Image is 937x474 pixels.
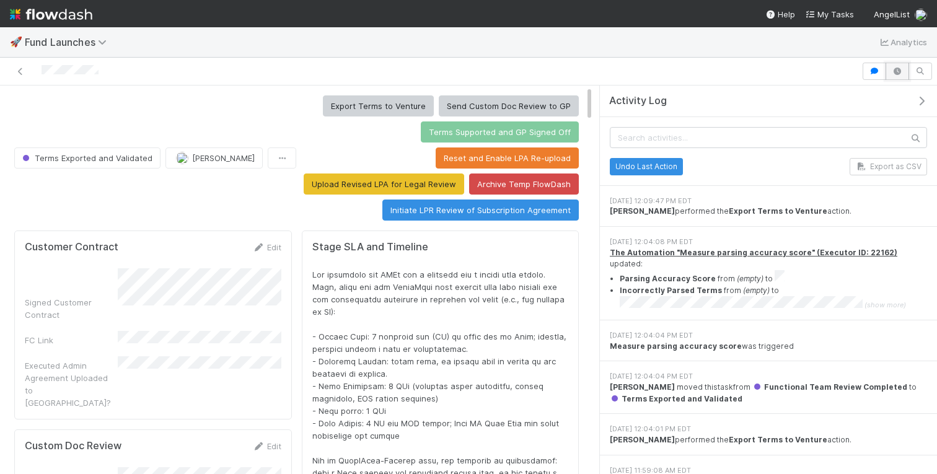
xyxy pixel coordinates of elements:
[752,382,907,392] span: Functional Team Review Completed
[610,196,927,206] div: [DATE] 12:09:47 PM EDT
[620,285,927,311] summary: Incorrectly Parsed Terms from (empty) to (show more)
[610,435,675,444] strong: [PERSON_NAME]
[850,158,927,175] button: Export as CSV
[864,301,906,310] span: (show more)
[10,37,22,47] span: 🚀
[14,147,161,169] button: Terms Exported and Validated
[304,173,464,195] button: Upload Revised LPA for Legal Review
[610,434,927,445] div: performed the action.
[610,382,675,392] strong: [PERSON_NAME]
[729,206,827,216] strong: Export Terms to Venture
[620,270,927,285] li: from to
[20,153,152,163] span: Terms Exported and Validated
[915,9,927,21] img: avatar_784ea27d-2d59-4749-b480-57d513651deb.png
[729,435,827,444] strong: Export Terms to Venture
[610,248,897,257] a: The Automation "Measure parsing accuracy score" (Executor ID: 22162)
[323,95,434,116] button: Export Terms to Venture
[610,371,927,382] div: [DATE] 12:04:04 PM EDT
[25,359,118,409] div: Executed Admin Agreement Uploaded to [GEOGRAPHIC_DATA]?
[610,206,927,217] div: performed the action.
[436,147,579,169] button: Reset and Enable LPA Re-upload
[737,274,763,283] em: (empty)
[25,241,118,253] h5: Customer Contract
[878,35,927,50] a: Analytics
[610,206,675,216] strong: [PERSON_NAME]
[609,95,667,107] span: Activity Log
[312,241,568,253] h5: Stage SLA and Timeline
[25,334,118,346] div: FC Link
[165,147,263,169] button: [PERSON_NAME]
[439,95,579,116] button: Send Custom Doc Review to GP
[252,441,281,451] a: Edit
[805,8,854,20] a: My Tasks
[382,200,579,221] button: Initiate LPR Review of Subscription Agreement
[469,173,579,195] button: Archive Temp FlowDash
[610,382,927,405] div: moved this task from to
[610,424,927,434] div: [DATE] 12:04:01 PM EDT
[610,341,927,352] div: was triggered
[25,296,118,321] div: Signed Customer Contract
[610,341,742,351] strong: Measure parsing accuracy score
[610,330,927,341] div: [DATE] 12:04:04 PM EDT
[610,394,742,403] span: Terms Exported and Validated
[610,158,683,175] button: Undo Last Action
[765,8,795,20] div: Help
[25,36,113,48] span: Fund Launches
[10,4,92,25] img: logo-inverted-e16ddd16eac7371096b0.svg
[620,274,716,283] strong: Parsing Accuracy Score
[192,153,255,163] span: [PERSON_NAME]
[610,237,927,247] div: [DATE] 12:04:08 PM EDT
[743,286,770,295] em: (empty)
[610,127,927,148] input: Search activities...
[610,247,927,311] div: updated:
[620,286,722,295] strong: Incorrectly Parsed Terms
[805,9,854,19] span: My Tasks
[874,9,910,19] span: AngelList
[421,121,579,143] button: Terms Supported and GP Signed Off
[252,242,281,252] a: Edit
[25,440,121,452] h5: Custom Doc Review
[176,152,188,164] img: avatar_462714f4-64db-4129-b9df-50d7d164b9fc.png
